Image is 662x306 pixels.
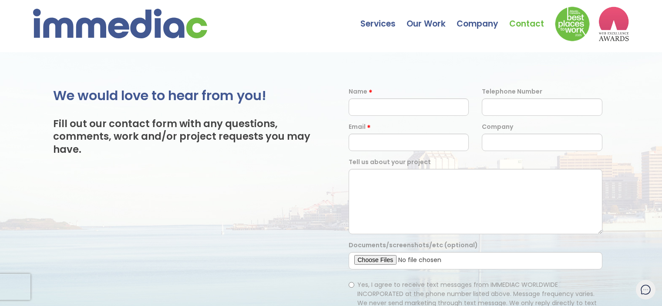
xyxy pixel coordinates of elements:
[360,2,407,33] a: Services
[457,2,509,33] a: Company
[349,122,366,131] label: Email
[349,87,367,96] label: Name
[53,118,314,156] h3: Fill out our contact form with any questions, comments, work and/or project requests you may have.
[349,241,478,250] label: Documents/screenshots/etc (optional)
[349,158,431,167] label: Tell us about your project
[509,2,555,33] a: Contact
[598,7,629,41] img: logo2_wea_nobg.webp
[482,87,542,96] label: Telephone Number
[482,122,513,131] label: Company
[407,2,457,33] a: Our Work
[349,282,354,288] input: Yes, I agree to receive text messages from IMMEDIAC WORLDWIDE INCORPORATED at the phone number li...
[33,9,207,38] img: immediac
[555,7,590,41] img: Down
[53,87,314,104] h2: We would love to hear from you!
